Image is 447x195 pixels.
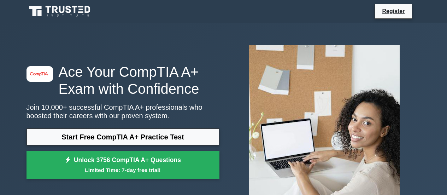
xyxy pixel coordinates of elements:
a: Register [378,7,409,16]
h1: Ace Your CompTIA A+ Exam with Confidence [27,63,219,97]
a: Start Free CompTIA A+ Practice Test [27,128,219,145]
small: Limited Time: 7-day free trial! [35,166,211,174]
p: Join 10,000+ successful CompTIA A+ professionals who boosted their careers with our proven system. [27,103,219,120]
a: Unlock 3756 CompTIA A+ QuestionsLimited Time: 7-day free trial! [27,151,219,179]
